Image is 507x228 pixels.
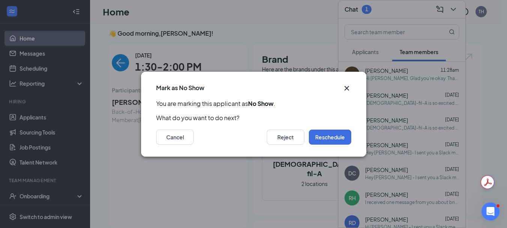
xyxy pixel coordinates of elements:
iframe: Intercom live chat [481,202,499,220]
button: Reschedule [309,130,351,145]
p: What do you want to do next? [156,114,351,122]
b: No Show [248,100,274,107]
h3: Mark as No Show [156,84,205,92]
p: You are marking this applicant as . [156,100,351,108]
button: Cancel [156,130,194,145]
button: Reject [267,130,304,145]
svg: Cross [342,84,351,93]
button: Close [342,84,351,93]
